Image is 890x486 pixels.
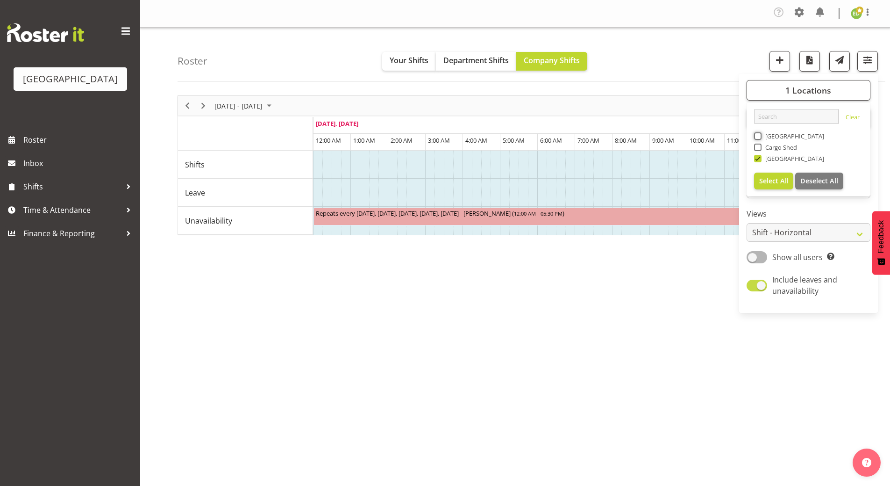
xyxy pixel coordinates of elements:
[436,52,516,71] button: Department Shifts
[857,51,878,72] button: Filter Shifts
[829,51,850,72] button: Send a list of all shifts for the selected filtered period to all rostered employees.
[524,55,580,65] span: Company Shifts
[23,72,118,86] div: [GEOGRAPHIC_DATA]
[382,52,436,71] button: Your Shifts
[23,133,135,147] span: Roster
[862,458,871,467] img: help-xxl-2.png
[390,55,428,65] span: Your Shifts
[846,113,860,124] a: Clear
[785,85,831,96] span: 1 Locations
[23,226,121,240] span: Finance & Reporting
[443,55,509,65] span: Department Shifts
[23,180,121,194] span: Shifts
[769,51,790,72] button: Add a new shift
[877,220,885,253] span: Feedback
[799,51,820,72] button: Download a PDF of the roster according to the set date range.
[516,52,587,71] button: Company Shifts
[747,80,870,101] button: 1 Locations
[772,275,837,296] span: Include leaves and unavailability
[851,8,862,19] img: emma-dowman11789.jpg
[772,252,823,262] span: Show all users
[178,56,207,66] h4: Roster
[7,23,84,42] img: Rosterit website logo
[23,156,135,170] span: Inbox
[23,203,121,217] span: Time & Attendance
[872,211,890,275] button: Feedback - Show survey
